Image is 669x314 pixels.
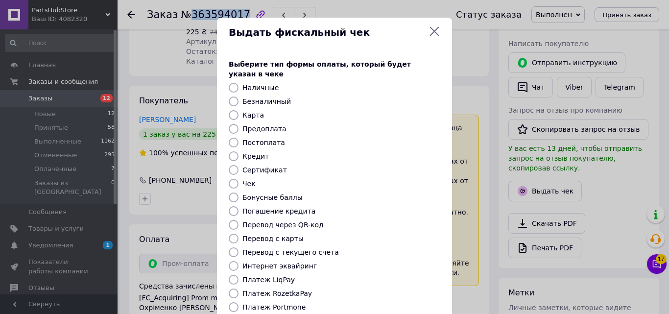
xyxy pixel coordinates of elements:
label: Погашение кредита [242,207,315,215]
label: Платеж RozetkaPay [242,290,312,297]
label: Платеж Portmone [242,303,306,311]
label: Постоплата [242,139,285,146]
label: Наличные [242,84,279,92]
label: Платеж LiqPay [242,276,295,284]
label: Перевод с карты [242,235,304,242]
label: Перевод через QR-код [242,221,324,229]
span: Выберите тип формы оплаты, который будет указан в чеке [229,60,411,78]
label: Чек [242,180,256,188]
label: Безналичный [242,97,291,105]
label: Сертификат [242,166,287,174]
label: Карта [242,111,264,119]
label: Предоплата [242,125,287,133]
span: Выдать фискальный чек [229,25,425,40]
label: Бонусные баллы [242,193,303,201]
label: Кредит [242,152,269,160]
label: Интернет эквайринг [242,262,317,270]
label: Перевод с текущего счета [242,248,339,256]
